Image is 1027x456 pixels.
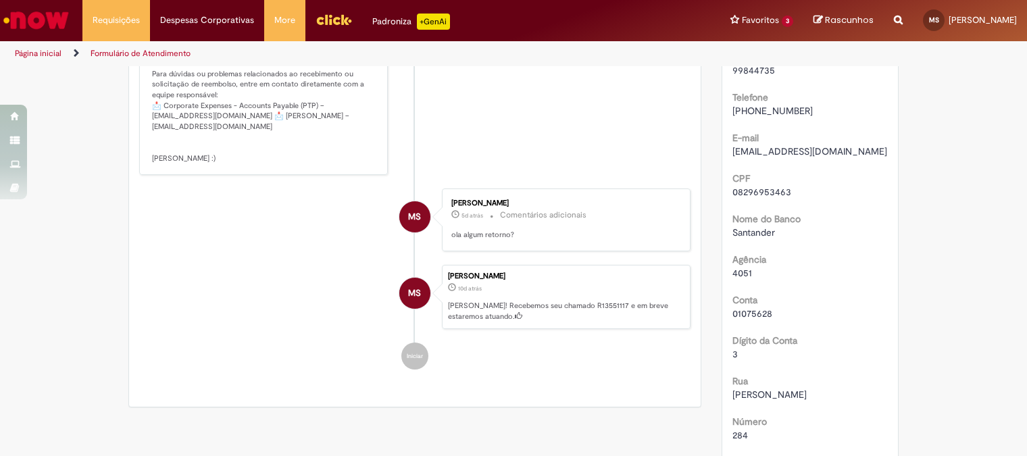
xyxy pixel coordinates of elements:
[399,278,430,309] div: Milena Maria Rabelo De Siqueira
[732,388,807,401] span: [PERSON_NAME]
[461,211,483,220] time: 24/09/2025 15:37:28
[732,186,791,198] span: 08296953463
[929,16,939,24] span: MS
[732,429,748,441] span: 284
[160,14,254,27] span: Despesas Corporativas
[448,272,683,280] div: [PERSON_NAME]
[732,213,801,225] b: Nome do Banco
[408,201,421,233] span: MS
[372,14,450,30] div: Padroniza
[732,415,767,428] b: Número
[399,201,430,232] div: Milena Maria Rabelo De Siqueira
[732,226,775,238] span: Santander
[825,14,874,26] span: Rascunhos
[732,348,738,360] span: 3
[408,277,421,309] span: MS
[813,14,874,27] a: Rascunhos
[742,14,779,27] span: Favoritos
[91,48,191,59] a: Formulário de Atendimento
[732,307,772,320] span: 01075628
[316,9,352,30] img: click_logo_yellow_360x200.png
[732,105,813,117] span: [PHONE_NUMBER]
[732,294,757,306] b: Conta
[461,211,483,220] span: 5d atrás
[93,14,140,27] span: Requisições
[732,334,797,347] b: Dígito da Conta
[10,41,674,66] ul: Trilhas de página
[451,230,676,240] p: ola algum retorno?
[732,253,766,265] b: Agência
[417,14,450,30] p: +GenAi
[139,265,691,330] li: Milena Maria Rabelo De Siqueira
[732,375,748,387] b: Rua
[732,145,887,157] span: [EMAIL_ADDRESS][DOMAIN_NAME]
[782,16,793,27] span: 3
[732,64,775,76] span: 99844735
[732,91,768,103] b: Telefone
[732,132,759,144] b: E-mail
[1,7,71,34] img: ServiceNow
[15,48,61,59] a: Página inicial
[448,301,683,322] p: [PERSON_NAME]! Recebemos seu chamado R13551117 e em breve estaremos atuando.
[732,172,750,184] b: CPF
[274,14,295,27] span: More
[458,284,482,293] time: 19/09/2025 14:59:25
[451,199,676,207] div: [PERSON_NAME]
[500,209,586,221] small: Comentários adicionais
[732,267,752,279] span: 4051
[458,284,482,293] span: 10d atrás
[949,14,1017,26] span: [PERSON_NAME]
